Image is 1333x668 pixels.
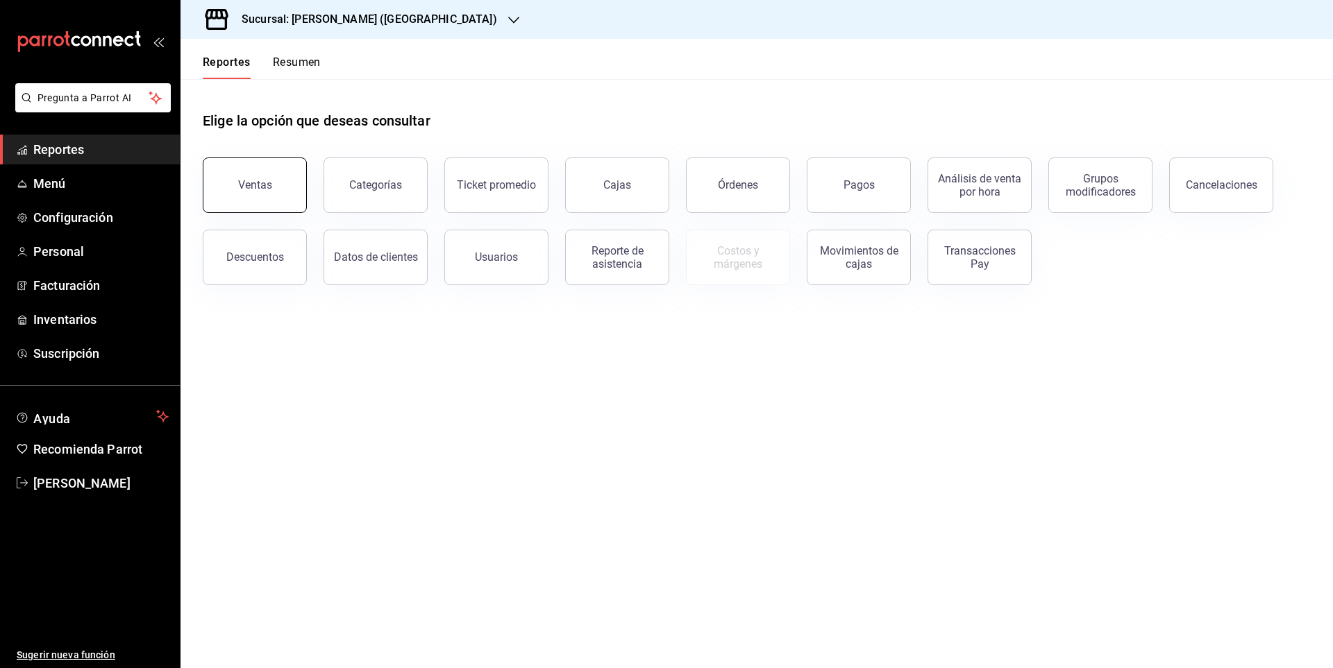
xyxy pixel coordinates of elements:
[33,242,169,261] span: Personal
[565,157,669,213] a: Cajas
[695,244,781,271] div: Costos y márgenes
[928,157,1032,213] button: Análisis de venta por hora
[937,172,1023,198] div: Análisis de venta por hora
[33,140,169,159] span: Reportes
[686,157,790,213] button: Órdenes
[686,230,790,285] button: Contrata inventarios para ver este reporte
[153,36,164,47] button: open_drawer_menu
[203,110,430,131] h1: Elige la opción que deseas consultar
[807,157,911,213] button: Pagos
[33,208,169,227] span: Configuración
[17,648,169,662] span: Sugerir nueva función
[37,91,149,105] span: Pregunta a Parrot AI
[324,157,428,213] button: Categorías
[334,250,418,264] div: Datos de clientes
[1169,157,1273,213] button: Cancelaciones
[444,230,548,285] button: Usuarios
[1186,178,1257,191] div: Cancelaciones
[33,408,151,425] span: Ayuda
[844,178,875,191] div: Pagos
[444,157,548,213] button: Ticket promedio
[33,174,169,193] span: Menú
[928,230,1032,285] button: Transacciones Pay
[565,230,669,285] button: Reporte de asistencia
[807,230,911,285] button: Movimientos de cajas
[226,250,284,264] div: Descuentos
[603,177,632,194] div: Cajas
[457,178,536,191] div: Ticket promedio
[1057,172,1143,198] div: Grupos modificadores
[937,244,1023,271] div: Transacciones Pay
[718,178,758,191] div: Órdenes
[33,344,169,363] span: Suscripción
[1048,157,1152,213] button: Grupos modificadores
[238,178,272,191] div: Ventas
[33,310,169,329] span: Inventarios
[574,244,660,271] div: Reporte de asistencia
[33,276,169,295] span: Facturación
[33,440,169,459] span: Recomienda Parrot
[324,230,428,285] button: Datos de clientes
[10,101,171,115] a: Pregunta a Parrot AI
[15,83,171,112] button: Pregunta a Parrot AI
[273,55,321,79] button: Resumen
[33,474,169,493] span: [PERSON_NAME]
[203,230,307,285] button: Descuentos
[349,178,402,191] div: Categorías
[475,250,518,264] div: Usuarios
[230,11,497,28] h3: Sucursal: [PERSON_NAME] ([GEOGRAPHIC_DATA])
[203,55,251,79] button: Reportes
[203,157,307,213] button: Ventas
[816,244,902,271] div: Movimientos de cajas
[203,55,321,79] div: navigation tabs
